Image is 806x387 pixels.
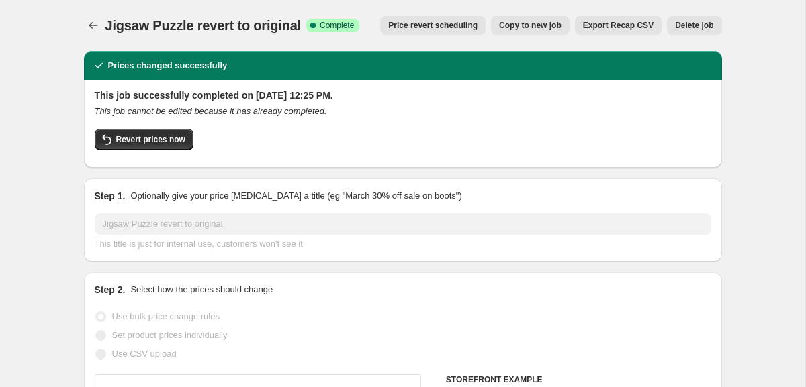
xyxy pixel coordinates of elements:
[95,189,126,203] h2: Step 1.
[583,20,654,31] span: Export Recap CSV
[95,129,193,150] button: Revert prices now
[95,89,711,102] h2: This job successfully completed on [DATE] 12:25 PM.
[95,239,303,249] span: This title is just for internal use, customers won't see it
[112,330,228,340] span: Set product prices individually
[84,16,103,35] button: Price change jobs
[105,18,301,33] span: Jigsaw Puzzle revert to original
[491,16,570,35] button: Copy to new job
[95,106,327,116] i: This job cannot be edited because it has already completed.
[499,20,562,31] span: Copy to new job
[116,134,185,145] span: Revert prices now
[575,16,662,35] button: Export Recap CSV
[108,59,228,72] h2: Prices changed successfully
[130,189,461,203] p: Optionally give your price [MEDICAL_DATA] a title (eg "March 30% off sale on boots")
[95,213,711,235] input: 30% off holiday sale
[675,20,713,31] span: Delete job
[130,283,273,296] p: Select how the prices should change
[667,16,721,35] button: Delete job
[112,349,177,359] span: Use CSV upload
[320,20,354,31] span: Complete
[380,16,486,35] button: Price revert scheduling
[95,283,126,296] h2: Step 2.
[112,311,220,321] span: Use bulk price change rules
[388,20,478,31] span: Price revert scheduling
[446,374,711,385] h6: STOREFRONT EXAMPLE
